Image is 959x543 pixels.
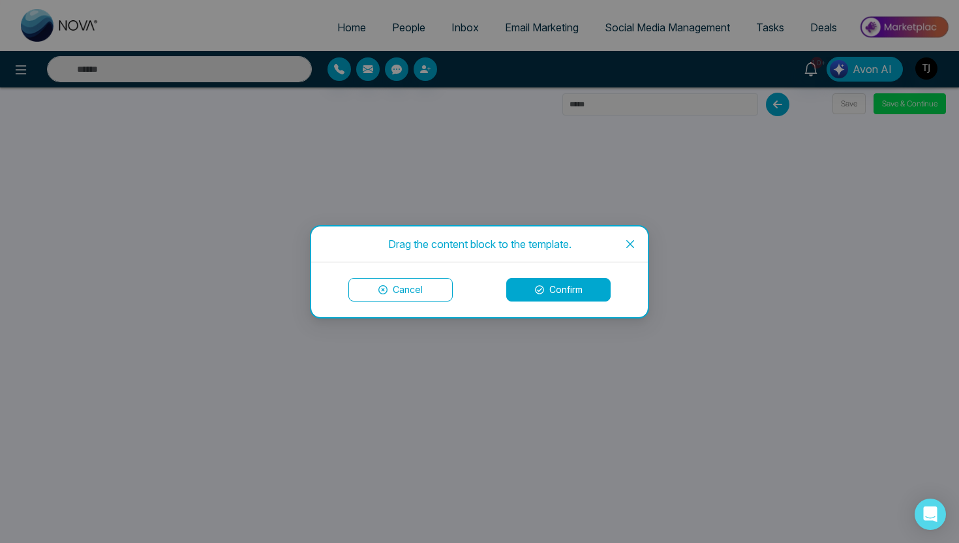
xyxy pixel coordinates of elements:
[327,237,632,251] div: Drag the content block to the template.
[613,226,648,262] button: Close
[506,278,611,302] button: Confirm
[348,278,453,302] button: Cancel
[915,499,946,530] div: Open Intercom Messenger
[625,239,635,249] span: close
